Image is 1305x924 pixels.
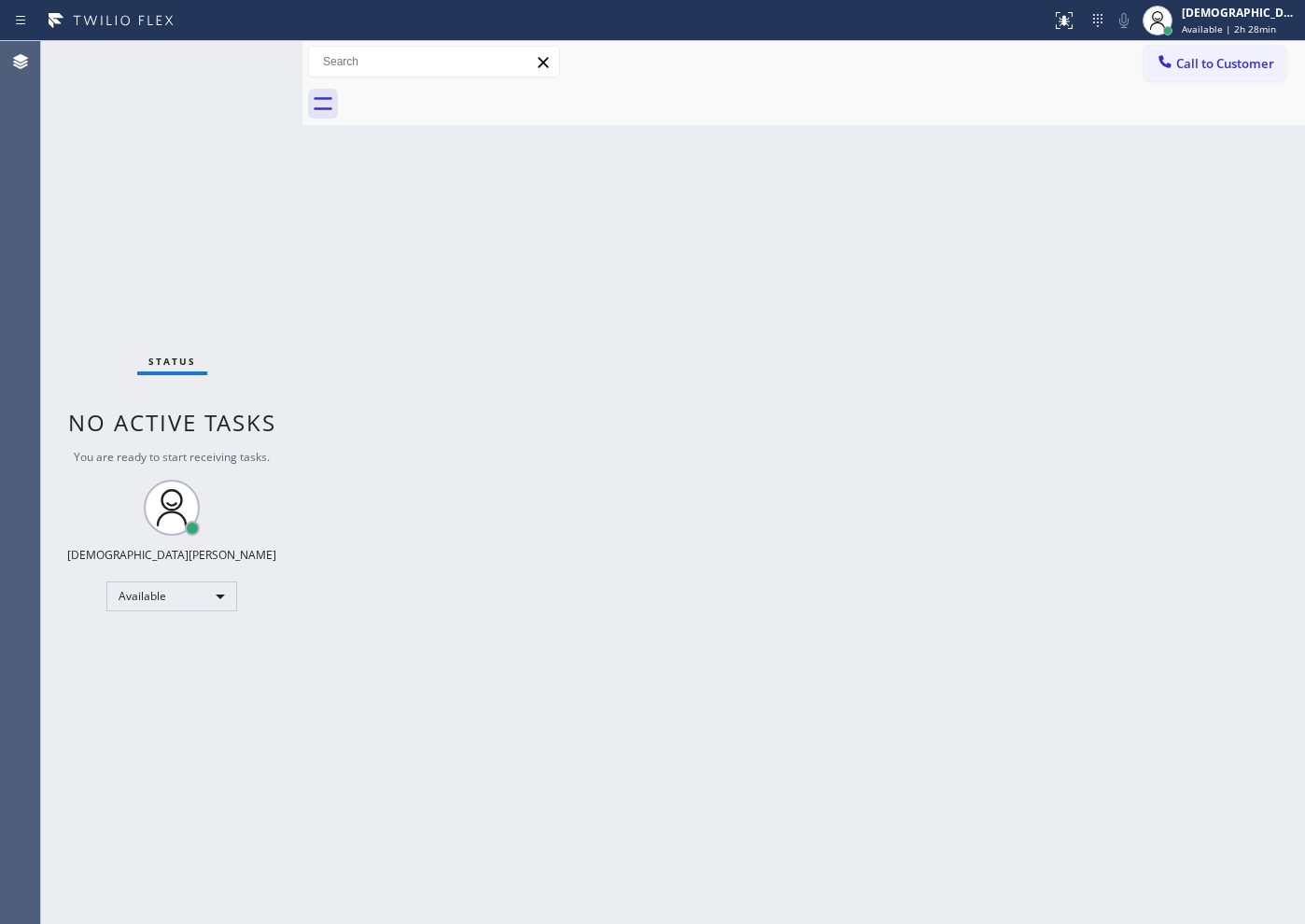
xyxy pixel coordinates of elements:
button: Mute [1111,7,1137,34]
span: Available | 2h 28min [1182,22,1276,35]
span: You are ready to start receiving tasks. [74,449,270,465]
div: Available [106,581,237,611]
span: No active tasks [68,407,276,438]
input: Search [309,47,559,77]
span: Call to Customer [1176,55,1274,72]
div: [DEMOGRAPHIC_DATA][PERSON_NAME] [1182,5,1299,21]
span: Status [148,355,196,368]
div: [DEMOGRAPHIC_DATA][PERSON_NAME] [67,547,276,563]
button: Call to Customer [1144,46,1286,81]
